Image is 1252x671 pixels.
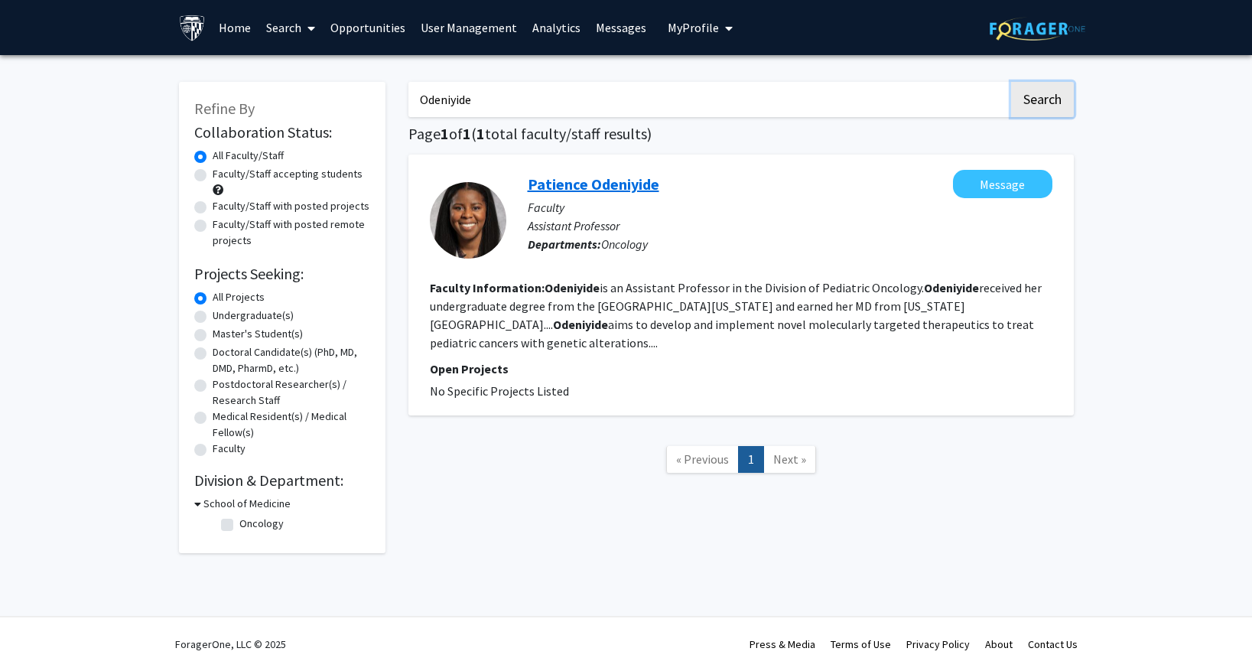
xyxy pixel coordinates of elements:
[773,451,806,467] span: Next »
[323,1,413,54] a: Opportunities
[588,1,654,54] a: Messages
[430,360,1052,378] p: Open Projects
[990,17,1085,41] img: ForagerOne Logo
[213,198,369,214] label: Faculty/Staff with posted projects
[601,236,648,252] span: Oncology
[1011,82,1074,117] button: Search
[430,280,1042,350] fg-read-more: is an Assistant Professor in the Division of Pediatric Oncology. received her undergraduate degre...
[213,344,370,376] label: Doctoral Candidate(s) (PhD, MD, DMD, PharmD, etc.)
[528,198,1052,217] p: Faculty
[194,471,370,490] h2: Division & Department:
[430,280,545,295] b: Faculty Information:
[763,446,816,473] a: Next Page
[213,148,284,164] label: All Faculty/Staff
[831,637,891,651] a: Terms of Use
[239,516,284,532] label: Oncology
[430,383,569,399] span: No Specific Projects Listed
[259,1,323,54] a: Search
[906,637,970,651] a: Privacy Policy
[476,124,485,143] span: 1
[985,637,1013,651] a: About
[676,451,729,467] span: « Previous
[528,174,659,194] a: Patience Odeniyide
[528,236,601,252] b: Departments:
[203,496,291,512] h3: School of Medicine
[213,166,363,182] label: Faculty/Staff accepting students
[924,280,979,295] b: Odeniyide
[553,317,608,332] b: Odeniyide
[666,446,739,473] a: Previous Page
[194,123,370,142] h2: Collaboration Status:
[194,265,370,283] h2: Projects Seeking:
[750,637,815,651] a: Press & Media
[175,617,286,671] div: ForagerOne, LLC © 2025
[953,170,1052,198] button: Message Patience Odeniyide
[408,82,1009,117] input: Search Keywords
[528,217,1052,235] p: Assistant Professor
[213,326,303,342] label: Master's Student(s)
[1028,637,1078,651] a: Contact Us
[213,441,246,457] label: Faculty
[525,1,588,54] a: Analytics
[211,1,259,54] a: Home
[408,125,1074,143] h1: Page of ( total faculty/staff results)
[11,602,65,660] iframe: Chat
[194,99,255,118] span: Refine By
[463,124,471,143] span: 1
[179,15,206,41] img: Johns Hopkins University Logo
[213,376,370,409] label: Postdoctoral Researcher(s) / Research Staff
[213,409,370,441] label: Medical Resident(s) / Medical Fellow(s)
[213,289,265,305] label: All Projects
[213,217,370,249] label: Faculty/Staff with posted remote projects
[738,446,764,473] a: 1
[545,280,600,295] b: Odeniyide
[413,1,525,54] a: User Management
[213,308,294,324] label: Undergraduate(s)
[408,431,1074,493] nav: Page navigation
[441,124,449,143] span: 1
[668,20,719,35] span: My Profile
